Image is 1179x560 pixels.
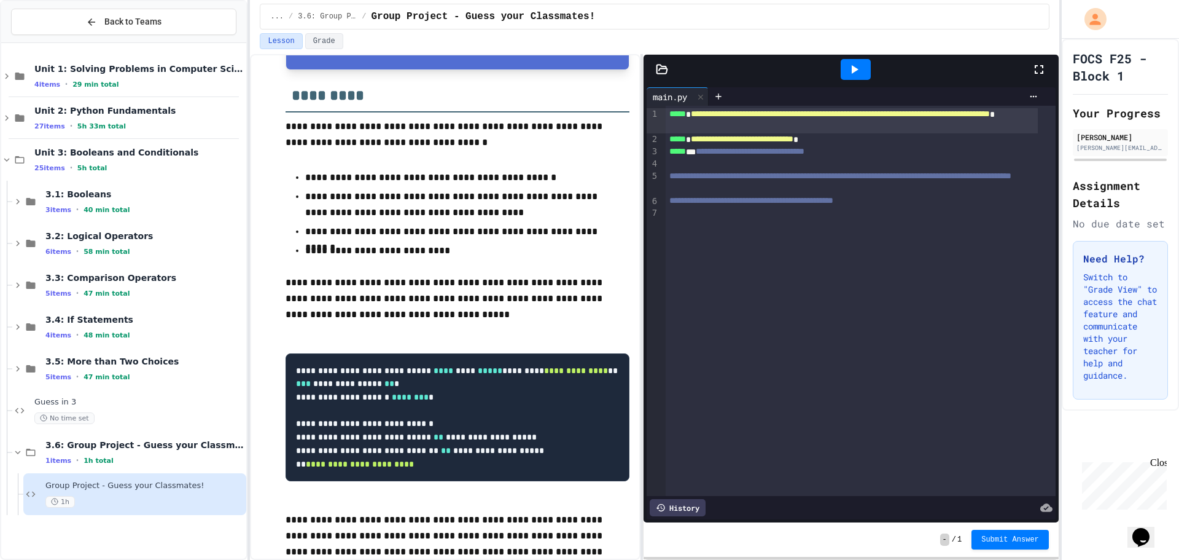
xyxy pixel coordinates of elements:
span: 3.1: Booleans [45,189,244,200]
span: 3.2: Logical Operators [45,231,244,242]
div: History [650,499,706,516]
button: Lesson [260,33,302,49]
span: • [76,205,79,215]
div: main.py [647,87,709,106]
span: / [952,535,956,545]
iframe: chat widget [1127,511,1167,548]
span: 25 items [34,164,65,172]
span: • [76,288,79,298]
div: 7 [647,207,659,219]
span: Guess in 3 [34,397,244,408]
div: 5 [647,170,659,195]
span: 58 min total [84,248,130,256]
iframe: chat widget [1077,457,1167,510]
span: 3.6: Group Project - Guess your Classmates! [45,440,244,451]
span: Unit 1: Solving Problems in Computer Science [34,63,244,74]
span: Unit 3: Booleans and Conditionals [34,147,244,158]
span: 4 items [34,81,60,89]
p: Switch to "Grade View" to access the chat feature and communicate with your teacher for help and ... [1083,271,1158,382]
span: - [940,534,949,546]
span: No time set [34,412,95,424]
div: [PERSON_NAME][EMAIL_ADDRESS][PERSON_NAME][DOMAIN_NAME] [1076,143,1164,152]
div: My Account [1072,5,1110,33]
span: 6 items [45,248,71,256]
span: • [76,246,79,256]
span: / [289,12,293,22]
span: 3.4: If Statements [45,314,244,325]
span: 3 items [45,206,71,214]
span: • [65,79,68,89]
span: • [76,455,79,465]
span: • [76,330,79,340]
div: 4 [647,158,659,170]
span: 1 items [45,457,71,465]
span: 29 min total [72,81,119,89]
span: 5h 33m total [77,122,126,130]
span: 48 min total [84,331,130,339]
h2: Assignment Details [1073,177,1168,211]
span: / [362,12,366,22]
h1: FOCS F25 - Block 1 [1073,50,1168,84]
div: 6 [647,195,659,208]
button: Grade [305,33,343,49]
h2: Your Progress [1073,105,1168,122]
div: [PERSON_NAME] [1076,132,1164,143]
span: 3.6: Group Project - Guess your Classmates! [298,12,357,22]
span: 3.5: More than Two Choices [45,356,244,367]
span: • [70,163,72,173]
span: Group Project - Guess your Classmates! [45,481,244,491]
span: 40 min total [84,206,130,214]
span: 5h total [77,164,107,172]
button: Back to Teams [11,9,236,35]
div: 2 [647,133,659,146]
div: 3 [647,146,659,158]
span: 1 [957,535,962,545]
h3: Need Help? [1083,251,1158,266]
div: Chat with us now!Close [5,5,85,78]
span: Group Project - Guess your Classmates! [371,9,595,24]
span: 5 items [45,290,71,298]
span: Unit 2: Python Fundamentals [34,105,244,116]
span: 3.3: Comparison Operators [45,272,244,283]
span: Submit Answer [981,535,1039,545]
span: Back to Teams [104,15,161,28]
span: 1h total [84,457,114,465]
span: 4 items [45,331,71,339]
div: 1 [647,108,659,133]
button: Submit Answer [971,530,1049,550]
span: 5 items [45,373,71,381]
div: No due date set [1073,216,1168,231]
span: 47 min total [84,290,130,298]
span: 1h [45,496,75,508]
span: • [70,121,72,131]
span: ... [270,12,284,22]
span: 27 items [34,122,65,130]
div: main.py [647,90,693,103]
span: 47 min total [84,373,130,381]
span: • [76,372,79,382]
